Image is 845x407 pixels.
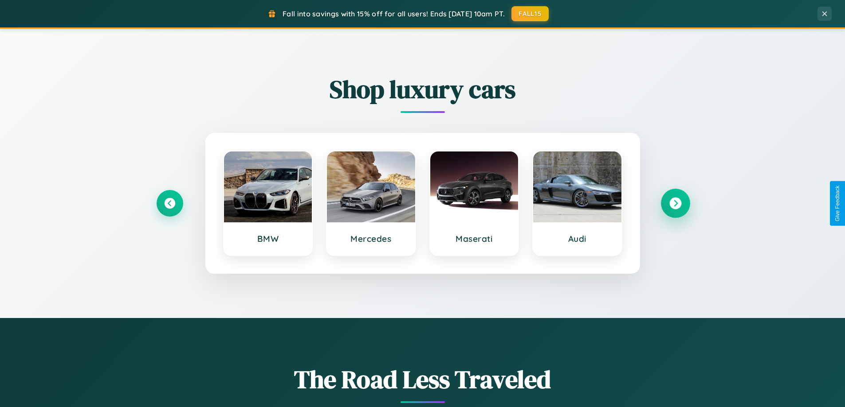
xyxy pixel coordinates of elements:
h1: The Road Less Traveled [157,362,689,396]
h3: BMW [233,233,303,244]
span: Fall into savings with 15% off for all users! Ends [DATE] 10am PT. [283,9,505,18]
button: FALL15 [511,6,549,21]
h3: Mercedes [336,233,406,244]
div: Give Feedback [834,186,841,221]
h3: Maserati [439,233,510,244]
h3: Audi [542,233,613,244]
h2: Shop luxury cars [157,72,689,106]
